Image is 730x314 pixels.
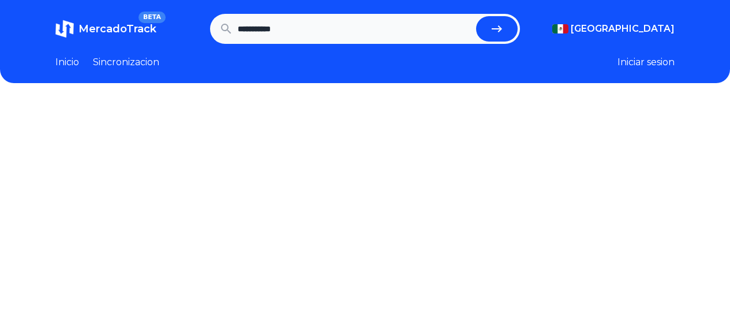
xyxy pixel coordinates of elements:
[78,23,156,35] span: MercadoTrack
[138,12,166,23] span: BETA
[93,55,159,69] a: Sincronizacion
[55,20,74,38] img: MercadoTrack
[617,55,675,69] button: Iniciar sesion
[55,20,156,38] a: MercadoTrackBETA
[571,22,675,36] span: [GEOGRAPHIC_DATA]
[552,22,675,36] button: [GEOGRAPHIC_DATA]
[55,55,79,69] a: Inicio
[552,24,568,33] img: Mexico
